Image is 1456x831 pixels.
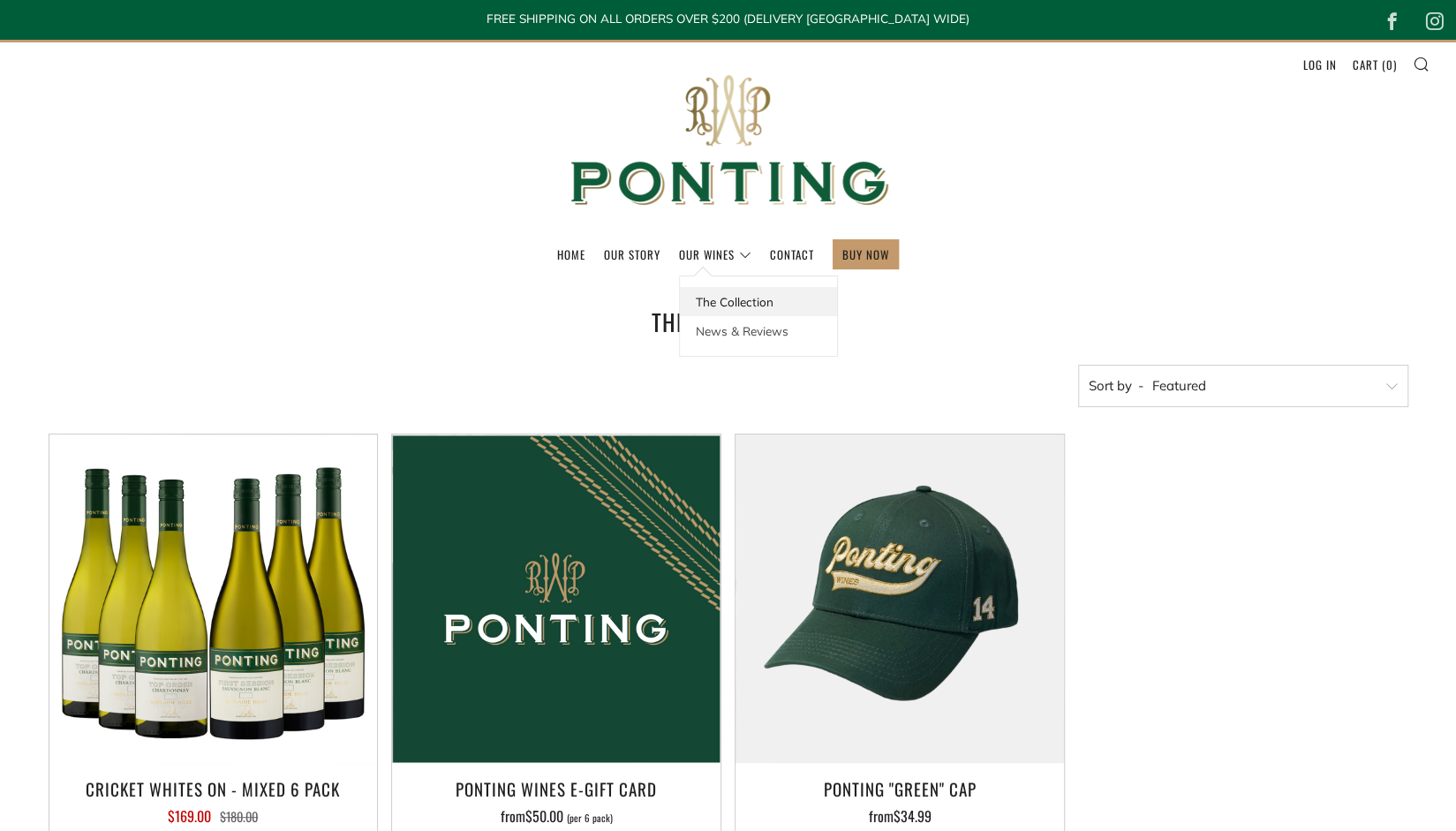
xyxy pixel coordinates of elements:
span: from [501,805,613,827]
span: $50.00 [525,805,563,827]
a: Home [557,240,585,268]
a: Our Story [604,240,660,268]
a: Contact [770,240,814,268]
span: $34.99 [893,805,931,827]
h3: Ponting "Green" Cap [744,774,1055,804]
a: The Collection [680,287,837,316]
a: Our Wines [679,240,751,268]
a: News & Reviews [680,316,837,345]
h3: CRICKET WHITES ON - MIXED 6 PACK [58,774,369,804]
span: from [868,805,931,827]
span: $180.00 [220,807,258,826]
a: BUY NOW [842,240,889,268]
span: 0 [1386,56,1393,73]
span: $169.00 [168,805,211,827]
a: Cart (0) [1353,50,1397,79]
a: Log in [1303,50,1337,79]
span: (per 6 pack) [567,813,613,823]
h1: The Collection [464,302,993,344]
img: Ponting Wines [552,42,905,239]
h3: Ponting Wines e-Gift Card [401,774,712,804]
